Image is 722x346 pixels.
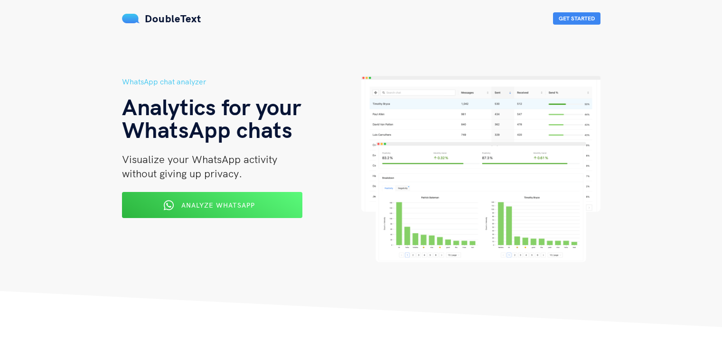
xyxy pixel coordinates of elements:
[122,92,301,121] span: Analytics for your
[122,192,302,218] button: Analyze WhatsApp
[145,12,201,25] span: DoubleText
[122,115,292,144] span: WhatsApp chats
[122,167,242,180] span: without giving up privacy.
[122,76,361,88] h5: WhatsApp chat analyzer
[122,12,201,25] a: DoubleText
[122,14,140,23] img: mS3x8y1f88AAAAABJRU5ErkJggg==
[122,153,277,166] span: Visualize your WhatsApp activity
[122,204,302,213] a: Analyze WhatsApp
[181,201,255,209] span: Analyze WhatsApp
[361,76,600,262] img: hero
[553,12,600,25] button: Get Started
